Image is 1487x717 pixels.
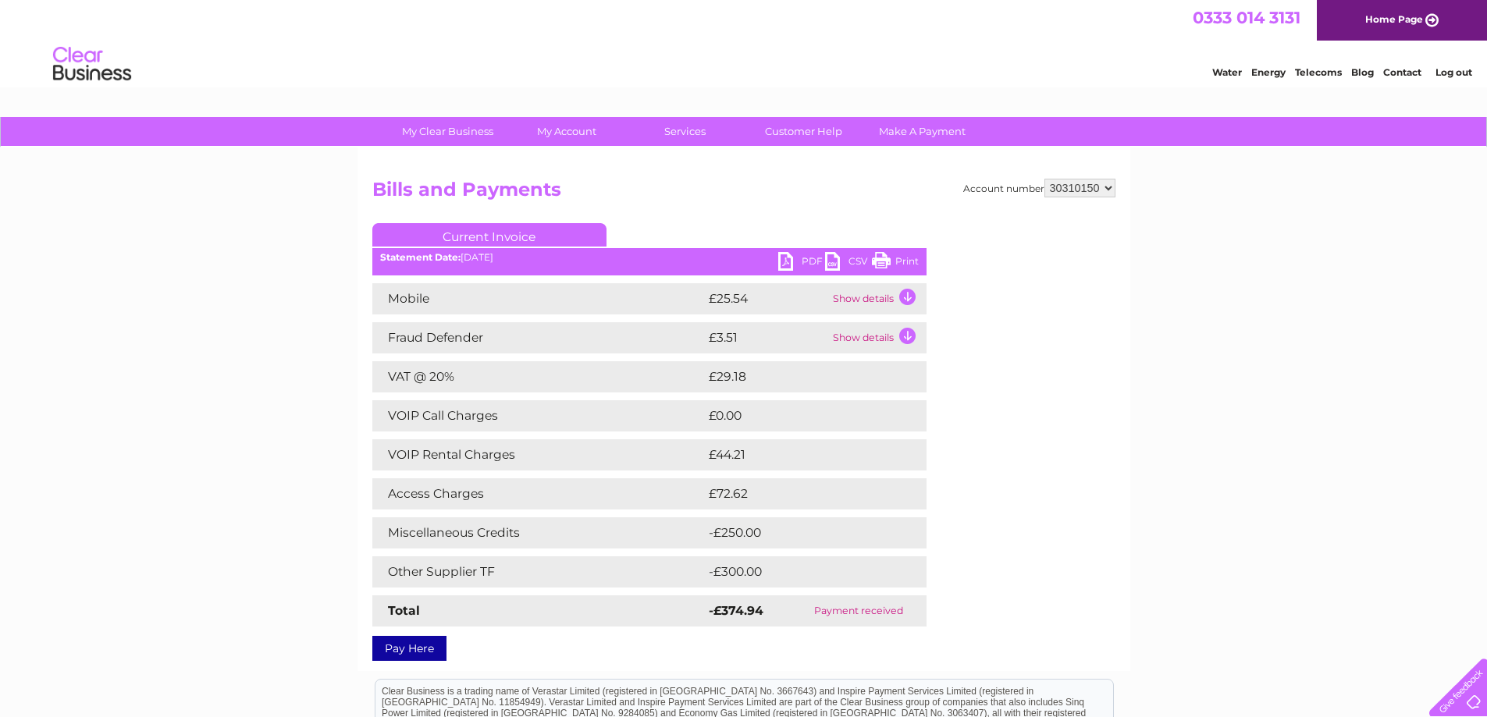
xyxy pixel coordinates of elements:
a: Current Invoice [372,223,607,247]
a: My Clear Business [383,117,512,146]
b: Statement Date: [380,251,461,263]
a: Blog [1351,66,1374,78]
a: 0333 014 3131 [1193,8,1300,27]
a: Energy [1251,66,1286,78]
a: Services [621,117,749,146]
td: Miscellaneous Credits [372,517,705,548]
a: Print [872,252,919,275]
strong: Total [388,603,420,618]
td: £72.62 [705,478,895,509]
td: Payment received [792,595,927,626]
strong: -£374.94 [709,603,763,618]
td: £0.00 [705,400,891,431]
td: VAT @ 20% [372,361,705,392]
a: Telecoms [1295,66,1342,78]
td: Show details [829,322,927,353]
a: CSV [825,252,872,275]
td: Access Charges [372,478,705,509]
td: Mobile [372,283,705,314]
td: £3.51 [705,322,829,353]
a: Pay Here [372,636,446,661]
a: PDF [778,252,825,275]
td: Other Supplier TF [372,556,705,587]
div: Account number [963,179,1115,197]
div: [DATE] [372,252,927,263]
td: VOIP Rental Charges [372,439,705,470]
a: Log out [1435,66,1472,78]
td: VOIP Call Charges [372,400,705,431]
td: -£250.00 [705,517,901,548]
td: -£300.00 [705,556,902,587]
a: Water [1212,66,1242,78]
a: Make A Payment [858,117,987,146]
a: Customer Help [739,117,868,146]
td: £25.54 [705,283,829,314]
td: £29.18 [705,361,894,392]
img: logo.png [52,41,132,88]
h2: Bills and Payments [372,179,1115,208]
td: Show details [829,283,927,314]
div: Clear Business is a trading name of Verastar Limited (registered in [GEOGRAPHIC_DATA] No. 3667643... [375,9,1113,76]
td: Fraud Defender [372,322,705,353]
td: £44.21 [705,439,894,470]
a: Contact [1383,66,1421,78]
a: My Account [502,117,631,146]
